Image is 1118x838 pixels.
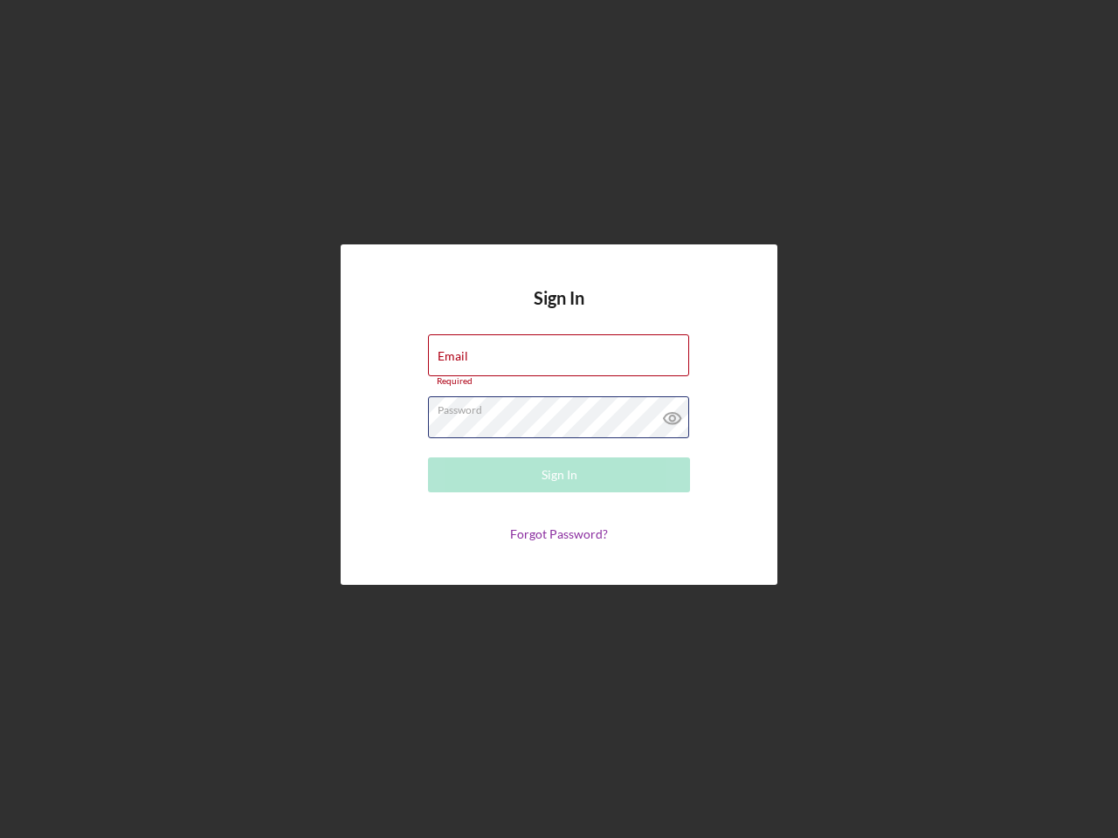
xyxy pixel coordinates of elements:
button: Sign In [428,457,690,492]
div: Required [428,376,690,387]
div: Sign In [542,457,577,492]
label: Password [438,397,689,416]
h4: Sign In [534,288,584,334]
label: Email [438,349,468,363]
a: Forgot Password? [510,526,608,541]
